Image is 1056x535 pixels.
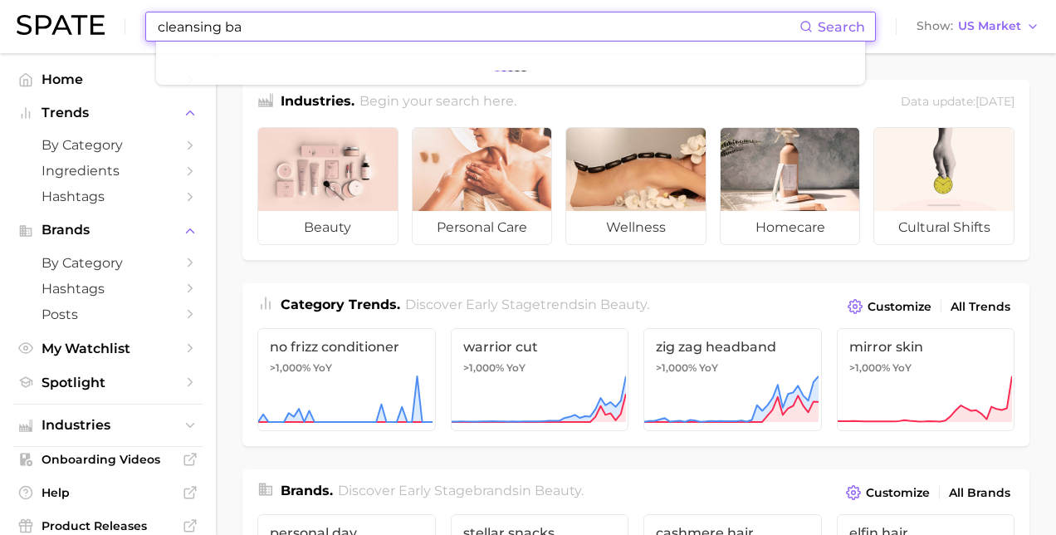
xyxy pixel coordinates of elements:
span: Ingredients [42,163,174,179]
button: Brands [13,218,203,243]
span: beauty [535,483,581,498]
a: no frizz conditioner>1,000% YoY [257,328,436,431]
a: Ingredients [13,158,203,184]
span: Hashtags [42,281,174,297]
button: Industries [13,413,203,438]
span: My Watchlist [42,341,174,356]
a: zig zag headband>1,000% YoY [643,328,822,431]
a: homecare [720,127,861,245]
span: Discover Early Stage brands in . [338,483,584,498]
a: warrior cut>1,000% YoY [451,328,629,431]
button: Customize [842,481,934,504]
span: mirror skin [849,339,1003,355]
span: US Market [958,22,1021,31]
a: All Brands [945,482,1014,504]
span: Industries [42,418,174,433]
button: ShowUS Market [912,16,1044,37]
a: Home [13,66,203,92]
span: >1,000% [656,361,697,374]
span: Product Releases [42,518,174,533]
a: Spotlight [13,370,203,395]
input: Search here for a brand, industry, or ingredient [156,12,799,41]
span: homecare [721,211,860,244]
span: >1,000% [463,361,504,374]
h2: Begin your search here. [359,91,516,114]
span: Spotlight [42,375,174,390]
span: YoY [506,361,526,375]
span: by Category [42,255,174,271]
span: beauty [600,297,647,312]
span: Onboarding Videos [42,452,174,467]
span: Brands [42,223,174,238]
a: My Watchlist [13,336,203,361]
a: Hashtags [13,184,203,209]
span: Discover Early Stage trends in . [405,297,649,312]
span: warrior cut [463,339,617,355]
span: beauty [258,211,398,244]
span: All Trends [951,300,1010,314]
span: Customize [866,486,930,500]
a: Posts [13,302,203,327]
span: YoY [892,361,912,375]
div: Data update: [DATE] [901,91,1014,114]
button: Trends [13,101,203,125]
span: Search [818,19,865,35]
span: by Category [42,137,174,153]
button: Customize [843,295,936,318]
a: by Category [13,132,203,158]
a: personal care [412,127,553,245]
a: cultural shifts [873,127,1014,245]
a: Hashtags [13,276,203,302]
span: YoY [313,361,332,375]
span: zig zag headband [656,339,809,355]
span: no frizz conditioner [270,339,423,355]
span: Home [42,71,174,87]
span: cultural shifts [874,211,1014,244]
span: >1,000% [270,361,310,374]
span: personal care [413,211,552,244]
img: SPATE [17,15,105,35]
a: wellness [565,127,706,245]
span: Trends [42,106,174,120]
span: Category Trends . [281,297,400,312]
span: wellness [566,211,706,244]
a: Help [13,480,203,505]
span: Help [42,485,174,500]
a: All Trends [946,296,1014,318]
span: Customize [868,300,931,314]
span: Posts [42,307,174,322]
a: by Category [13,250,203,276]
span: >1,000% [849,361,890,374]
span: YoY [699,361,718,375]
a: mirror skin>1,000% YoY [837,328,1015,431]
span: Hashtags [42,189,174,204]
a: Onboarding Videos [13,447,203,472]
span: Show [917,22,953,31]
span: Brands . [281,483,333,498]
h1: Industries. [281,91,354,114]
span: All Brands [949,486,1010,500]
a: beauty [257,127,398,245]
